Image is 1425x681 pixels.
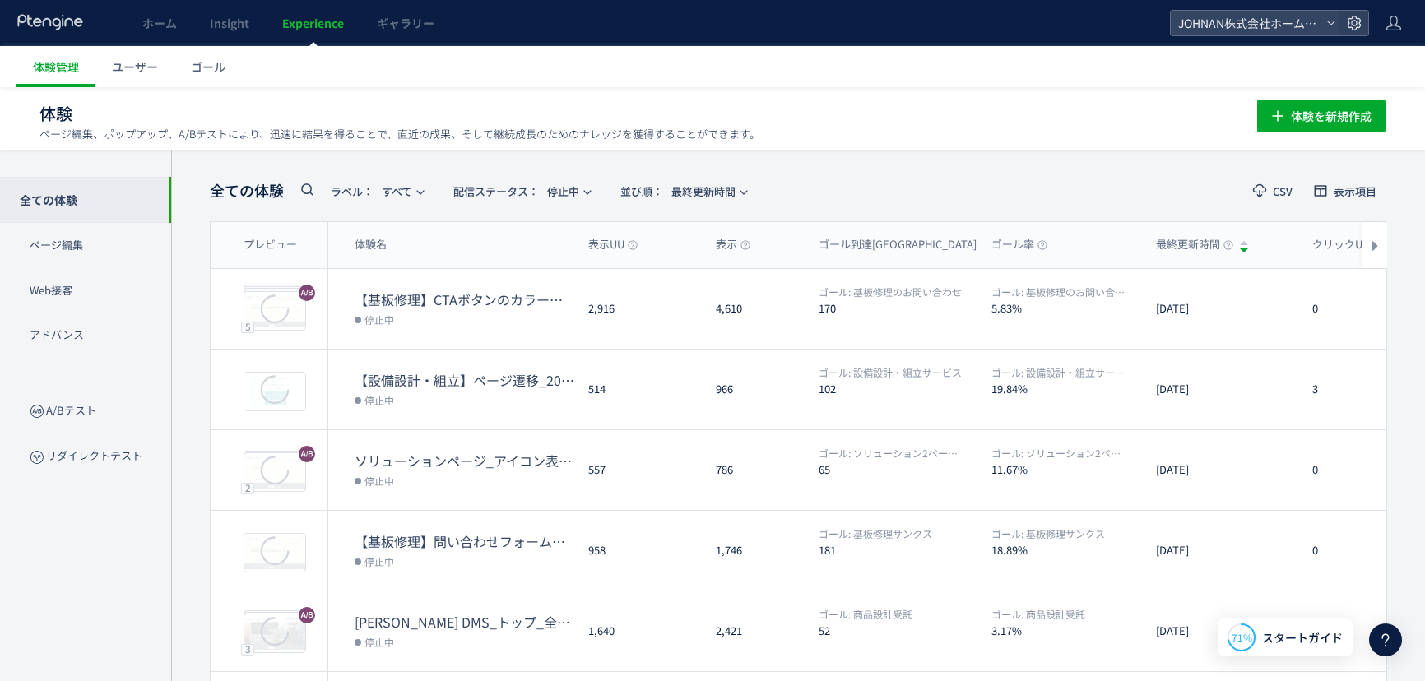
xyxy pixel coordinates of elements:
span: スタートガイド [1262,629,1343,646]
span: すべて [331,178,412,205]
div: 1,640 [575,591,703,671]
span: 最終更新時間 [620,178,736,205]
span: ゴール到達[GEOGRAPHIC_DATA] [819,237,990,252]
div: [DATE] [1143,269,1299,349]
div: 557 [575,430,703,510]
span: 停止中 [364,633,394,650]
div: [DATE] [1143,350,1299,429]
dt: 5.83% [991,300,1143,316]
span: 配信ステータス​： [453,183,539,199]
div: 4,610 [703,269,805,349]
span: 設備設計・組立サービス [991,365,1128,379]
span: 基板修理サンクス [819,526,932,540]
button: CSV [1242,178,1303,204]
dt: 11.67% [991,461,1143,477]
dt: JOHNAN DMS_トップ_全サービスコンテンツ掲載 [355,613,575,632]
button: 配信ステータス​：停止中 [443,178,600,204]
span: 表示 [716,237,750,252]
span: 停止中 [364,472,394,489]
span: 71% [1232,630,1252,644]
span: ラベル： [331,183,374,199]
div: 966 [703,350,805,429]
span: ギャラリー [377,15,434,31]
div: 2,421 [703,591,805,671]
span: 体験名 [355,237,387,252]
span: 商品設計受託 [991,607,1085,621]
span: 体験管理 [33,58,79,75]
span: ゴール率 [991,237,1047,252]
span: 商品設計受託 [819,607,912,621]
div: [DATE] [1143,591,1299,671]
dt: ソリューションページ_アイコン表示変更 [355,452,575,470]
span: 基板修理のお問い合わせ [991,285,1128,299]
span: 基板修理のお問い合わせ [819,285,962,299]
button: ラベル：すべて [320,178,433,204]
div: [DATE] [1143,430,1299,510]
div: 5 [241,321,254,332]
dt: 102 [819,381,978,396]
div: 958 [575,511,703,591]
span: JOHNAN株式会社ホームページ [1173,11,1320,35]
span: CSV [1273,186,1293,197]
dt: 18.89% [991,542,1143,558]
div: 2 [241,482,254,493]
span: 停止中 [453,178,579,205]
span: 全ての体験 [210,180,284,202]
span: 停止中 [364,391,394,408]
span: Insight [210,15,249,31]
span: Experience [282,15,344,31]
dt: 19.84% [991,381,1143,396]
div: 514 [575,350,703,429]
dt: 52 [819,623,978,638]
span: 停止中 [364,553,394,569]
span: 表示UU [588,237,638,252]
span: ソリューション2ページ目 [819,446,963,460]
span: 並び順： [620,183,663,199]
span: ソリューション2ページ目 [991,446,1128,460]
button: 体験を新規作成 [1257,100,1386,132]
dt: 【設備設計・組立】ページ遷移_20250408 [355,371,575,390]
h1: 体験 [39,102,1221,126]
div: 786 [703,430,805,510]
dt: 181 [819,542,978,558]
div: [DATE] [1143,511,1299,591]
span: 表示項目 [1334,186,1376,197]
span: ユーザー [112,58,158,75]
span: 設備設計・組立サービス [819,365,962,379]
dt: 【基板修理】問い合わせフォームのコンテンツ数の最適化 [355,532,575,551]
dt: 【基板修理】CTAボタンのカラー変更② [355,290,575,309]
span: プレビュー [244,237,297,252]
span: 最終更新時間 [1156,237,1233,252]
span: 停止中 [364,311,394,327]
div: 1,746 [703,511,805,591]
button: 表示項目 [1303,178,1387,204]
div: 2,916 [575,269,703,349]
p: ページ編集、ポップアップ、A/Bテストにより、迅速に結果を得ることで、直近の成果、そして継続成長のためのナレッジを獲得することができます。 [39,127,760,141]
dt: 65 [819,461,978,477]
span: ホーム [142,15,177,31]
button: 並び順：最終更新時間 [610,178,756,204]
div: 3 [241,643,254,655]
dt: 3.17% [991,623,1143,638]
dt: 170 [819,300,978,316]
span: 基板修理サンクス [991,526,1105,540]
span: ゴール [191,58,225,75]
span: 体験を新規作成 [1291,100,1372,132]
span: クリックUU [1312,237,1383,252]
